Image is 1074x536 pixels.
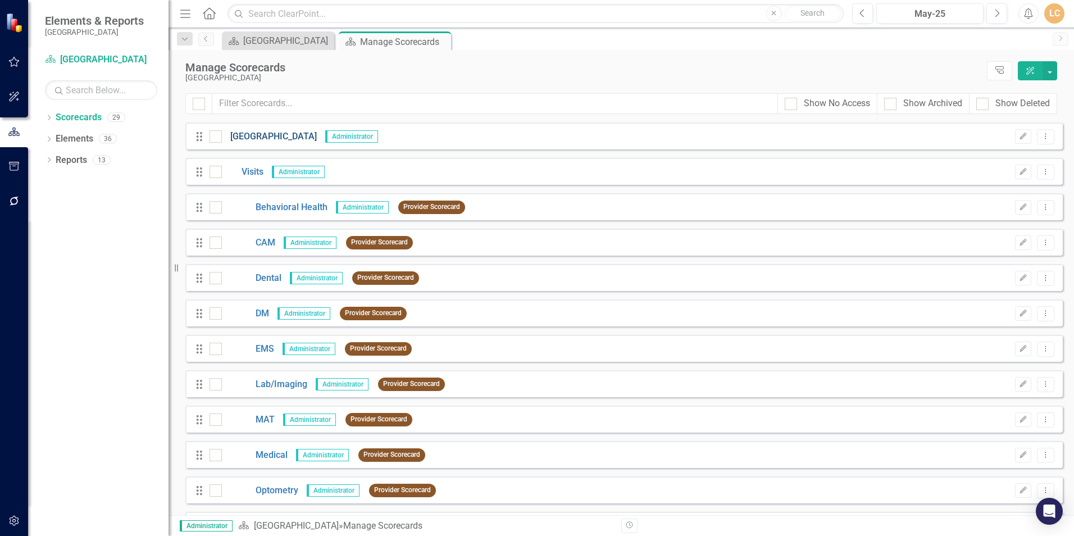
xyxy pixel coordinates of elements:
[785,6,841,21] button: Search
[222,272,281,285] a: Dental
[336,201,389,214] span: Administrator
[99,134,117,144] div: 36
[358,448,425,461] span: Provider Scorecard
[222,449,288,462] a: Medical
[107,113,125,122] div: 29
[243,34,331,48] div: [GEOGRAPHIC_DATA]
[222,201,327,214] a: Behavioral Health
[369,484,436,497] span: Provider Scorecard
[185,61,981,74] div: Manage Scorecards
[222,166,263,179] a: Visits
[254,520,339,531] a: [GEOGRAPHIC_DATA]
[212,93,778,114] input: Filter Scorecards...
[227,4,844,24] input: Search ClearPoint...
[45,14,144,28] span: Elements & Reports
[345,342,412,355] span: Provider Scorecard
[876,3,984,24] button: May-25
[225,34,331,48] a: [GEOGRAPHIC_DATA]
[222,414,275,426] a: MAT
[1044,3,1064,24] button: LC
[378,378,445,390] span: Provider Scorecard
[352,271,419,284] span: Provider Scorecard
[880,7,980,21] div: May-25
[56,154,87,167] a: Reports
[283,414,336,426] span: Administrator
[296,449,349,461] span: Administrator
[45,53,157,66] a: [GEOGRAPHIC_DATA]
[185,74,981,82] div: [GEOGRAPHIC_DATA]
[180,520,233,532] span: Administrator
[222,237,275,249] a: CAM
[346,236,413,249] span: Provider Scorecard
[222,484,298,497] a: Optometry
[6,13,25,33] img: ClearPoint Strategy
[804,97,870,110] div: Show No Access
[307,484,359,497] span: Administrator
[93,155,111,165] div: 13
[316,378,368,390] span: Administrator
[345,413,412,426] span: Provider Scorecard
[222,378,307,391] a: Lab/Imaging
[222,343,274,356] a: EMS
[1036,498,1063,525] div: Open Intercom Messenger
[325,130,378,143] span: Administrator
[800,8,825,17] span: Search
[903,97,962,110] div: Show Archived
[398,201,465,214] span: Provider Scorecard
[277,307,330,320] span: Administrator
[290,272,343,284] span: Administrator
[222,130,317,143] a: [GEOGRAPHIC_DATA]
[45,80,157,100] input: Search Below...
[340,307,407,320] span: Provider Scorecard
[238,520,613,533] div: » Manage Scorecards
[284,237,336,249] span: Administrator
[995,97,1050,110] div: Show Deleted
[283,343,335,355] span: Administrator
[360,35,448,49] div: Manage Scorecards
[45,28,144,37] small: [GEOGRAPHIC_DATA]
[56,133,93,146] a: Elements
[272,166,325,178] span: Administrator
[56,111,102,124] a: Scorecards
[222,307,269,320] a: DM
